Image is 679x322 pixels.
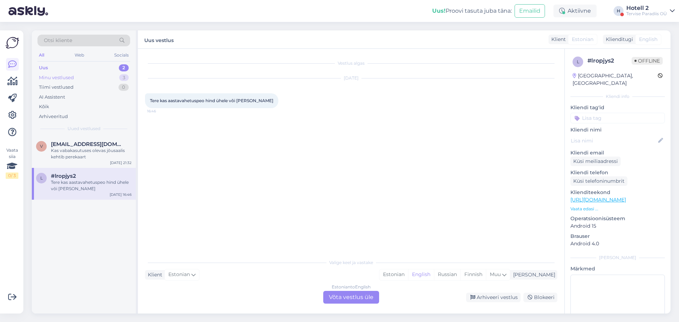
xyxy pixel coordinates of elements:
[570,93,665,100] div: Kliendi info
[549,36,566,43] div: Klient
[490,271,501,277] span: Muu
[515,4,545,18] button: Emailid
[570,104,665,111] p: Kliendi tag'id
[570,215,665,222] p: Operatsioonisüsteem
[510,271,555,279] div: [PERSON_NAME]
[145,60,557,66] div: Vestlus algas
[573,72,658,87] div: [GEOGRAPHIC_DATA], [GEOGRAPHIC_DATA]
[632,57,663,65] span: Offline
[432,7,446,14] b: Uus!
[44,37,72,44] span: Otsi kliente
[570,169,665,176] p: Kliendi telefon
[145,259,557,266] div: Valige keel ja vastake
[39,74,74,81] div: Minu vestlused
[570,157,621,166] div: Küsi meiliaadressi
[37,51,46,60] div: All
[570,240,665,247] p: Android 4.0
[113,51,130,60] div: Socials
[432,7,512,15] div: Proovi tasuta juba täna:
[68,125,100,132] span: Uued vestlused
[6,147,18,179] div: Vaata siia
[570,254,665,261] div: [PERSON_NAME]
[626,5,667,11] div: Hotell 2
[6,172,18,179] div: 0 / 3
[145,75,557,81] div: [DATE]
[570,197,626,203] a: [URL][DOMAIN_NAME]
[150,98,273,103] span: Tere kas aastavahetuspeo hind ühele või [PERSON_NAME]
[118,84,129,91] div: 0
[51,173,76,179] span: #lropjys2
[145,271,162,279] div: Klient
[147,109,174,114] span: 16:46
[460,269,486,280] div: Finnish
[570,126,665,134] p: Kliendi nimi
[614,6,623,16] div: H
[39,64,48,71] div: Uus
[570,206,665,212] p: Vaata edasi ...
[51,179,132,192] div: Tere kas aastavahetuspeo hind ühele või [PERSON_NAME]
[626,5,675,17] a: Hotell 2Tervise Paradiis OÜ
[332,284,371,290] div: Estonian to English
[39,94,65,101] div: AI Assistent
[6,36,19,49] img: Askly Logo
[639,36,657,43] span: English
[73,51,86,60] div: Web
[577,59,579,64] span: l
[39,113,68,120] div: Arhiveeritud
[570,189,665,196] p: Klienditeekond
[408,269,434,280] div: English
[323,291,379,304] div: Võta vestlus üle
[51,147,132,160] div: Kas vabakasutuses olevas jõusaalis kehtib perekaart
[553,5,597,17] div: Aktiivne
[51,141,124,147] span: vaike09@gmail.com
[144,35,174,44] label: Uus vestlus
[39,103,49,110] div: Kõik
[523,293,557,302] div: Blokeeri
[603,36,633,43] div: Klienditugi
[119,64,129,71] div: 2
[40,144,43,149] span: v
[110,160,132,165] div: [DATE] 21:32
[626,11,667,17] div: Tervise Paradiis OÜ
[570,265,665,273] p: Märkmed
[40,175,43,181] span: l
[119,74,129,81] div: 3
[572,36,593,43] span: Estonian
[570,176,627,186] div: Küsi telefoninumbrit
[168,271,190,279] span: Estonian
[570,113,665,123] input: Lisa tag
[587,57,632,65] div: # lropjys2
[379,269,408,280] div: Estonian
[570,222,665,230] p: Android 15
[570,233,665,240] p: Brauser
[466,293,521,302] div: Arhiveeri vestlus
[110,192,132,197] div: [DATE] 16:46
[434,269,460,280] div: Russian
[39,84,74,91] div: Tiimi vestlused
[571,137,657,145] input: Lisa nimi
[570,149,665,157] p: Kliendi email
